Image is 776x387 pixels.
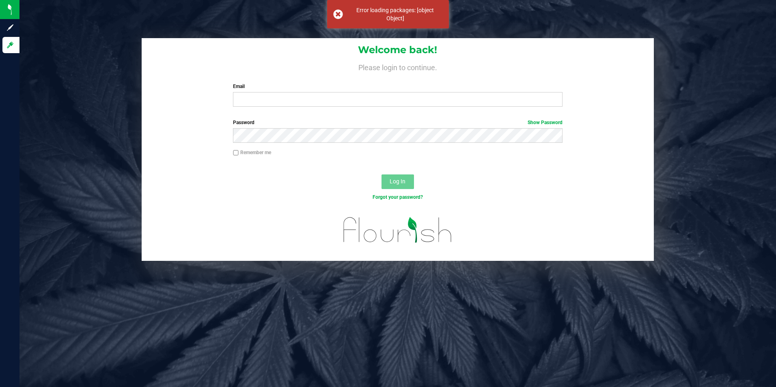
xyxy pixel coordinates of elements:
span: Password [233,120,254,125]
inline-svg: Sign up [6,24,14,32]
h1: Welcome back! [142,45,654,55]
a: Show Password [528,120,563,125]
span: Log In [390,178,405,185]
img: flourish_logo.svg [334,209,462,251]
inline-svg: Log in [6,41,14,49]
input: Remember me [233,150,239,156]
a: Forgot your password? [373,194,423,200]
label: Remember me [233,149,271,156]
label: Email [233,83,563,90]
button: Log In [382,174,414,189]
h4: Please login to continue. [142,62,654,71]
div: Error loading packages: [object Object] [347,6,443,22]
